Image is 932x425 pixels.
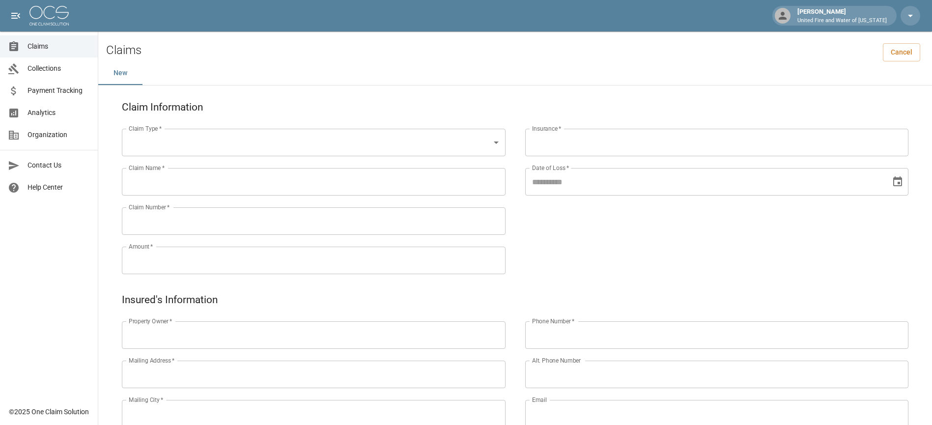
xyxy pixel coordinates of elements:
span: Organization [28,130,90,140]
button: open drawer [6,6,26,26]
a: Cancel [883,43,920,61]
label: Claim Number [129,203,169,211]
button: Choose date [888,172,907,192]
label: Phone Number [532,317,574,325]
label: Insurance [532,124,561,133]
span: Collections [28,63,90,74]
span: Analytics [28,108,90,118]
label: Claim Type [129,124,162,133]
label: Claim Name [129,164,165,172]
label: Mailing City [129,396,164,404]
div: [PERSON_NAME] [793,7,891,25]
p: United Fire and Water of [US_STATE] [797,17,887,25]
button: New [98,61,142,85]
label: Email [532,396,547,404]
span: Help Center [28,182,90,193]
label: Date of Loss [532,164,569,172]
h2: Claims [106,43,141,57]
label: Mailing Address [129,356,174,365]
label: Alt. Phone Number [532,356,581,365]
span: Contact Us [28,160,90,170]
label: Amount [129,242,153,251]
label: Property Owner [129,317,172,325]
div: © 2025 One Claim Solution [9,407,89,417]
span: Claims [28,41,90,52]
span: Payment Tracking [28,85,90,96]
div: dynamic tabs [98,61,932,85]
img: ocs-logo-white-transparent.png [29,6,69,26]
